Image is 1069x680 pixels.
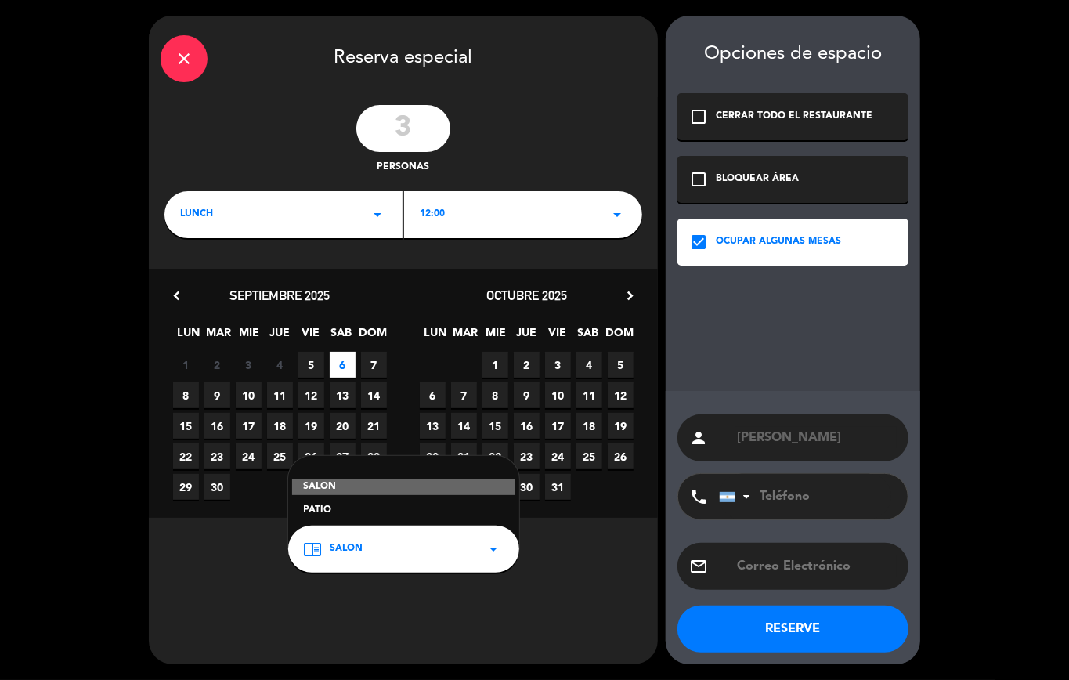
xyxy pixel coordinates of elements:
[608,413,634,439] span: 19
[422,324,448,349] span: LUN
[175,49,193,68] i: close
[420,382,446,408] span: 6
[545,413,571,439] span: 17
[482,382,508,408] span: 8
[175,324,201,349] span: LUN
[173,443,199,469] span: 22
[622,288,638,304] i: chevron_right
[576,382,602,408] span: 11
[330,443,356,469] span: 27
[677,606,908,653] button: RESERVE
[420,443,446,469] span: 20
[361,413,387,439] span: 21
[485,540,504,559] i: arrow_drop_down
[720,475,756,519] div: Argentina: +54
[719,474,891,519] input: Teléfono
[298,324,323,349] span: VIE
[545,474,571,500] span: 31
[173,352,199,378] span: 1
[368,205,387,224] i: arrow_drop_down
[377,160,430,175] span: personas
[298,443,324,469] span: 26
[420,207,445,222] span: 12:00
[608,443,634,469] span: 26
[149,16,658,97] div: Reserva especial
[292,479,515,495] div: SALON
[168,288,185,304] i: chevron_left
[576,443,602,469] span: 25
[267,382,293,408] span: 11
[576,352,602,378] span: 4
[608,205,627,224] i: arrow_drop_down
[486,288,567,303] span: octubre 2025
[173,382,199,408] span: 8
[298,382,324,408] span: 12
[545,382,571,408] span: 10
[482,413,508,439] span: 15
[330,413,356,439] span: 20
[716,234,841,250] div: OCUPAR ALGUNAS MESAS
[451,413,477,439] span: 14
[330,541,363,557] span: SALON
[236,413,262,439] span: 17
[482,352,508,378] span: 1
[608,352,634,378] span: 5
[575,324,601,349] span: SAB
[735,427,897,449] input: Nombre
[330,352,356,378] span: 6
[689,107,708,126] i: check_box_outline_blank
[453,324,479,349] span: MAR
[236,443,262,469] span: 24
[173,474,199,500] span: 29
[361,443,387,469] span: 28
[267,324,293,349] span: JUE
[230,288,330,303] span: septiembre 2025
[689,170,708,189] i: check_box_outline_blank
[576,413,602,439] span: 18
[267,352,293,378] span: 4
[236,352,262,378] span: 3
[237,324,262,349] span: MIE
[356,105,450,152] input: 0
[514,443,540,469] span: 23
[267,443,293,469] span: 25
[482,443,508,469] span: 22
[204,382,230,408] span: 9
[236,382,262,408] span: 10
[514,474,540,500] span: 30
[514,324,540,349] span: JUE
[514,382,540,408] span: 9
[689,429,708,447] i: person
[545,443,571,469] span: 24
[359,324,385,349] span: DOM
[545,352,571,378] span: 3
[267,413,293,439] span: 18
[689,557,708,576] i: email
[605,324,631,349] span: DOM
[298,352,324,378] span: 5
[544,324,570,349] span: VIE
[514,352,540,378] span: 2
[361,382,387,408] span: 14
[689,233,708,251] i: check_box
[180,207,213,222] span: lunch
[451,443,477,469] span: 21
[361,352,387,378] span: 7
[451,382,477,408] span: 7
[328,324,354,349] span: SAB
[204,443,230,469] span: 23
[204,474,230,500] span: 30
[514,413,540,439] span: 16
[420,413,446,439] span: 13
[304,503,504,519] div: PATIO
[330,382,356,408] span: 13
[677,43,908,66] div: Opciones de espacio
[735,555,897,577] input: Correo Electrónico
[689,487,708,506] i: phone
[206,324,232,349] span: MAR
[204,413,230,439] span: 16
[608,382,634,408] span: 12
[716,109,872,125] div: CERRAR TODO EL RESTAURANTE
[204,352,230,378] span: 2
[173,413,199,439] span: 15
